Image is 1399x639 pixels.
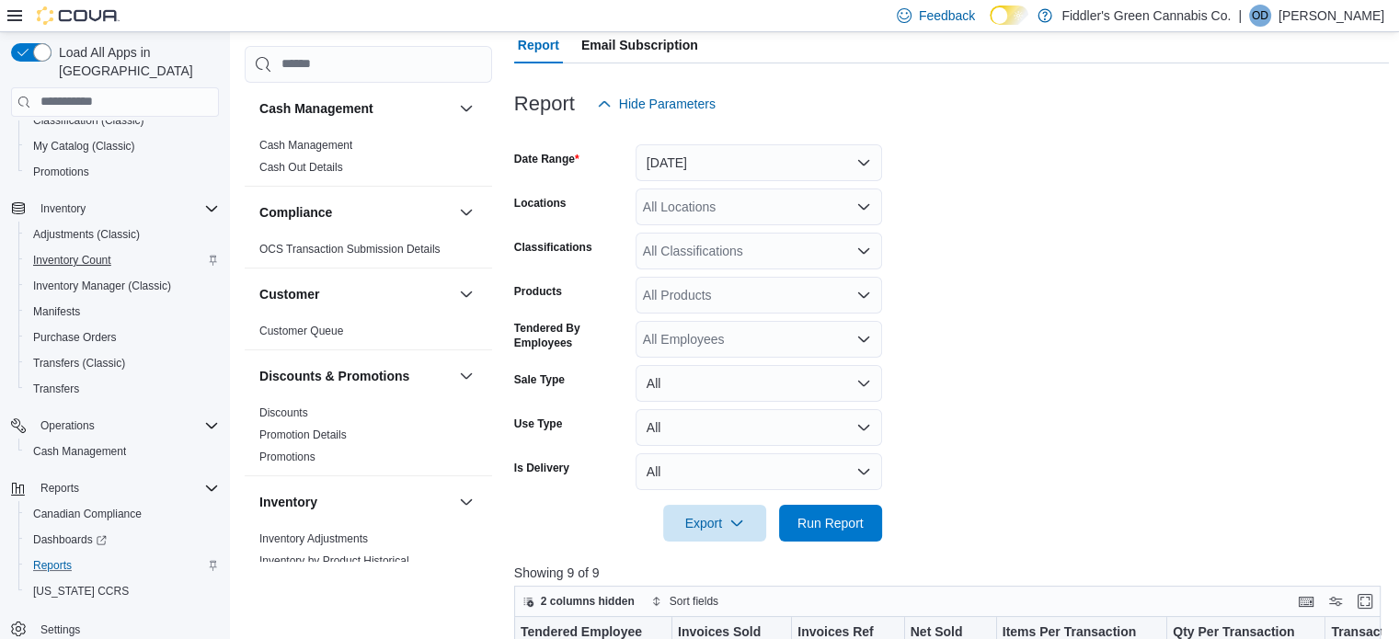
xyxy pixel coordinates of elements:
p: Showing 9 of 9 [514,564,1390,582]
span: Inventory [40,201,86,216]
button: All [636,409,882,446]
h3: Report [514,93,575,115]
span: Inventory Manager (Classic) [26,275,219,297]
button: Enter fullscreen [1354,590,1376,612]
button: Compliance [259,203,452,222]
button: Export [663,505,766,542]
span: Reports [26,554,219,576]
span: Dashboards [26,529,219,551]
button: Inventory [259,493,452,511]
span: Transfers [26,378,219,400]
span: Sort fields [670,594,718,609]
span: Settings [40,622,80,637]
button: Inventory [4,196,226,222]
span: Adjustments (Classic) [26,223,219,245]
label: Use Type [514,416,562,431]
div: Olivia Dyck [1249,5,1271,27]
button: Transfers [18,376,226,402]
span: Discounts [259,405,308,420]
span: Inventory Adjustments [259,531,368,546]
a: Cash Management [259,139,352,152]
button: My Catalog (Classic) [18,133,226,159]
button: Compliance [455,201,477,223]
a: Manifests [26,301,87,323]
span: Inventory [33,198,219,220]
button: 2 columns hidden [515,590,642,612]
h3: Discounts & Promotions [259,367,409,385]
div: Compliance [245,238,492,268]
span: Promotions [33,165,89,179]
button: Operations [33,415,102,437]
span: Washington CCRS [26,580,219,602]
button: Reports [4,475,226,501]
a: Inventory Adjustments [259,532,368,545]
label: Classifications [514,240,592,255]
label: Locations [514,196,567,211]
span: Classification (Classic) [33,113,144,128]
span: Customer Queue [259,324,343,338]
span: Transfers [33,382,79,396]
button: Transfers (Classic) [18,350,226,376]
button: Open list of options [856,332,871,347]
span: Inventory Count [26,249,219,271]
span: Promotions [259,450,315,464]
span: Canadian Compliance [33,507,142,521]
span: Operations [33,415,219,437]
span: Feedback [919,6,975,25]
button: Adjustments (Classic) [18,222,226,247]
span: Cash Management [26,440,219,462]
span: Export [674,505,755,542]
button: Cash Management [259,99,452,118]
span: Purchase Orders [33,330,117,345]
span: Reports [33,477,219,499]
span: Cash Management [259,138,352,153]
button: Canadian Compliance [18,501,226,527]
p: [PERSON_NAME] [1279,5,1384,27]
span: Operations [40,418,95,433]
label: Is Delivery [514,461,569,475]
button: All [636,453,882,490]
span: Canadian Compliance [26,503,219,525]
a: Canadian Compliance [26,503,149,525]
a: OCS Transaction Submission Details [259,243,441,256]
button: Discounts & Promotions [259,367,452,385]
button: Manifests [18,299,226,325]
input: Dark Mode [990,6,1028,25]
button: Open list of options [856,288,871,302]
button: Customer [455,283,477,305]
span: OD [1252,5,1268,27]
h3: Customer [259,285,319,303]
span: Adjustments (Classic) [33,227,140,242]
button: Inventory [455,491,477,513]
h3: Inventory [259,493,317,511]
span: Email Subscription [581,27,698,63]
button: Cash Management [455,97,477,120]
a: Adjustments (Classic) [26,223,147,245]
span: Promotions [26,161,219,183]
span: Inventory Count [33,253,111,268]
span: 2 columns hidden [541,594,635,609]
span: My Catalog (Classic) [26,135,219,157]
span: Transfers (Classic) [33,356,125,371]
a: Customer Queue [259,325,343,337]
button: Promotions [18,159,226,185]
button: [US_STATE] CCRS [18,578,226,604]
span: Reports [33,558,72,573]
button: Classification (Classic) [18,108,226,133]
a: Promotions [26,161,97,183]
img: Cova [37,6,120,25]
button: Inventory Count [18,247,226,273]
span: Load All Apps in [GEOGRAPHIC_DATA] [52,43,219,80]
button: Cash Management [18,439,226,464]
div: Cash Management [245,134,492,186]
button: Customer [259,285,452,303]
a: Promotion Details [259,428,347,441]
p: Fiddler's Green Cannabis Co. [1061,5,1231,27]
a: Inventory by Product Historical [259,554,409,567]
span: Manifests [33,304,80,319]
button: Keyboard shortcuts [1295,590,1317,612]
button: Inventory Manager (Classic) [18,273,226,299]
button: Inventory [33,198,93,220]
span: My Catalog (Classic) [33,139,135,154]
span: Classification (Classic) [26,109,219,131]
